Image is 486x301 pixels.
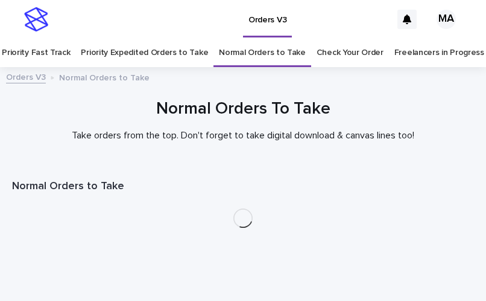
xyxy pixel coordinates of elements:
[2,39,70,67] a: Priority Fast Track
[12,98,474,120] h1: Normal Orders To Take
[394,39,484,67] a: Freelancers in Progress
[6,70,46,83] a: Orders V3
[437,10,456,29] div: MA
[24,7,48,31] img: stacker-logo-s-only.png
[81,39,208,67] a: Priority Expedited Orders to Take
[219,39,306,67] a: Normal Orders to Take
[59,70,150,83] p: Normal Orders to Take
[12,180,474,194] h1: Normal Orders to Take
[317,39,383,67] a: Check Your Order
[12,130,474,141] p: Take orders from the top. Don't forget to take digital download & canvas lines too!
